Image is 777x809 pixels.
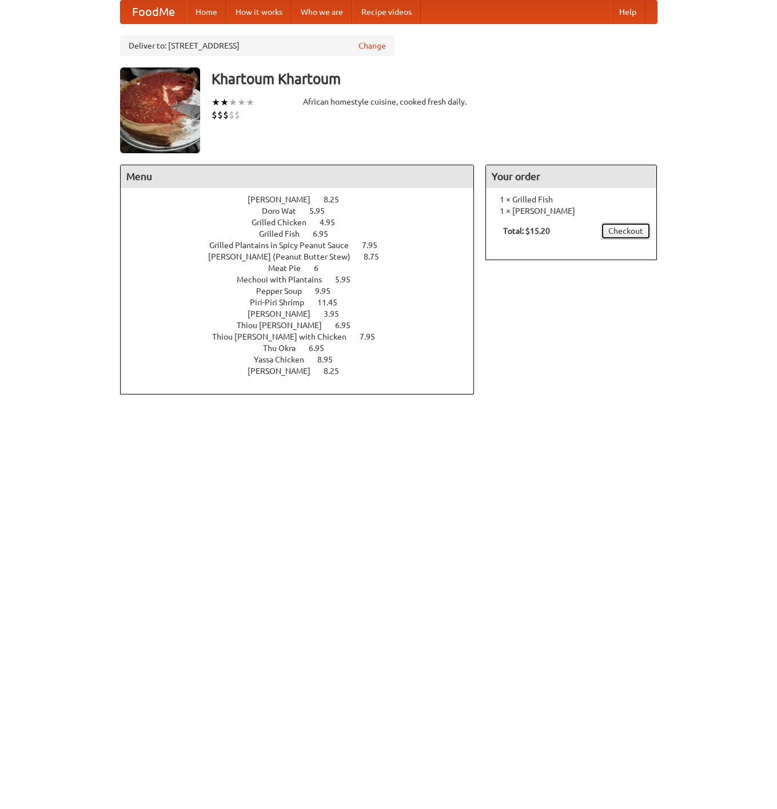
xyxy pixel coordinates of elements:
[317,355,344,364] span: 8.95
[335,321,362,330] span: 6.95
[335,275,362,284] span: 5.95
[212,332,396,341] a: Thiou [PERSON_NAME] with Chicken 7.95
[601,222,651,240] a: Checkout
[237,321,333,330] span: Thiou [PERSON_NAME]
[263,344,345,353] a: Thu Okra 6.95
[320,218,346,227] span: 4.95
[220,96,229,109] li: ★
[610,1,645,23] a: Help
[364,252,391,261] span: 8.75
[212,96,220,109] li: ★
[248,309,360,318] a: [PERSON_NAME] 3.95
[223,109,229,121] li: $
[303,96,475,107] div: African homestyle cuisine, cooked fresh daily.
[248,309,322,318] span: [PERSON_NAME]
[234,109,240,121] li: $
[362,241,389,250] span: 7.95
[250,298,316,307] span: Piri-Piri Shrimp
[259,229,311,238] span: Grilled Fish
[252,218,318,227] span: Grilled Chicken
[120,67,200,153] img: angular.jpg
[237,275,333,284] span: Mechoui with Plantains
[209,241,360,250] span: Grilled Plantains in Spicy Peanut Sauce
[352,1,421,23] a: Recipe videos
[315,286,342,296] span: 9.95
[254,355,354,364] a: Yassa Chicken 8.95
[486,165,656,188] h4: Your order
[254,355,316,364] span: Yassa Chicken
[324,366,350,376] span: 8.25
[212,109,217,121] li: $
[121,1,186,23] a: FoodMe
[324,195,350,204] span: 8.25
[248,366,360,376] a: [PERSON_NAME] 8.25
[237,275,372,284] a: Mechoui with Plantains 5.95
[360,332,386,341] span: 7.95
[120,35,395,56] div: Deliver to: [STREET_ADDRESS]
[262,206,346,216] a: Doro Wat 5.95
[263,344,307,353] span: Thu Okra
[317,298,349,307] span: 11.45
[226,1,292,23] a: How it works
[237,321,372,330] a: Thiou [PERSON_NAME] 6.95
[212,332,358,341] span: Thiou [PERSON_NAME] with Chicken
[252,218,356,227] a: Grilled Chicken 4.95
[250,298,358,307] a: Piri-Piri Shrimp 11.45
[229,96,237,109] li: ★
[492,205,651,217] li: 1 × [PERSON_NAME]
[313,229,340,238] span: 6.95
[208,252,400,261] a: [PERSON_NAME] (Peanut Butter Stew) 8.75
[314,264,330,273] span: 6
[248,195,360,204] a: [PERSON_NAME] 8.25
[217,109,223,121] li: $
[248,366,322,376] span: [PERSON_NAME]
[256,286,313,296] span: Pepper Soup
[268,264,340,273] a: Meat Pie 6
[248,195,322,204] span: [PERSON_NAME]
[358,40,386,51] a: Change
[186,1,226,23] a: Home
[212,67,658,90] h3: Khartoum Khartoum
[492,194,651,205] li: 1 × Grilled Fish
[229,109,234,121] li: $
[259,229,349,238] a: Grilled Fish 6.95
[503,226,550,236] b: Total: $15.20
[262,206,308,216] span: Doro Wat
[292,1,352,23] a: Who we are
[208,252,362,261] span: [PERSON_NAME] (Peanut Butter Stew)
[121,165,474,188] h4: Menu
[268,264,312,273] span: Meat Pie
[209,241,399,250] a: Grilled Plantains in Spicy Peanut Sauce 7.95
[309,206,336,216] span: 5.95
[309,344,336,353] span: 6.95
[324,309,350,318] span: 3.95
[237,96,246,109] li: ★
[256,286,352,296] a: Pepper Soup 9.95
[246,96,254,109] li: ★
